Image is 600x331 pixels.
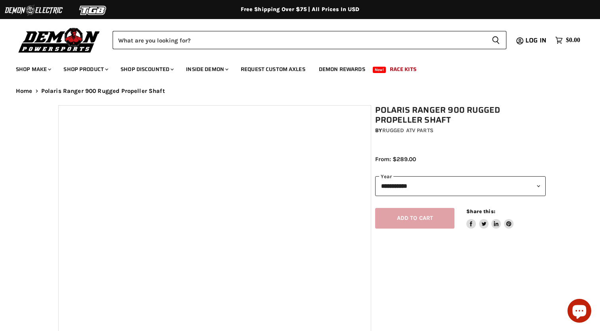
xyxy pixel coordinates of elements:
[4,3,63,18] img: Demon Electric Logo 2
[375,105,546,125] h1: Polaris Ranger 900 Rugged Propeller Shaft
[41,88,165,94] span: Polaris Ranger 900 Rugged Propeller Shaft
[235,61,311,77] a: Request Custom Axles
[522,37,551,44] a: Log in
[384,61,422,77] a: Race Kits
[113,31,485,49] input: Search
[16,26,103,54] img: Demon Powersports
[10,61,56,77] a: Shop Make
[10,58,578,77] ul: Main menu
[375,126,546,135] div: by
[58,61,113,77] a: Shop Product
[466,208,514,229] aside: Share this:
[63,3,123,18] img: TGB Logo 2
[115,61,178,77] a: Shop Discounted
[382,127,433,134] a: Rugged ATV Parts
[485,31,506,49] button: Search
[113,31,506,49] form: Product
[525,35,546,45] span: Log in
[466,208,495,214] span: Share this:
[313,61,371,77] a: Demon Rewards
[375,176,546,196] select: year
[565,299,594,325] inbox-online-store-chat: Shopify online store chat
[375,156,416,163] span: From: $289.00
[180,61,233,77] a: Inside Demon
[16,88,33,94] a: Home
[373,67,386,73] span: New!
[551,35,584,46] a: $0.00
[566,37,580,44] span: $0.00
